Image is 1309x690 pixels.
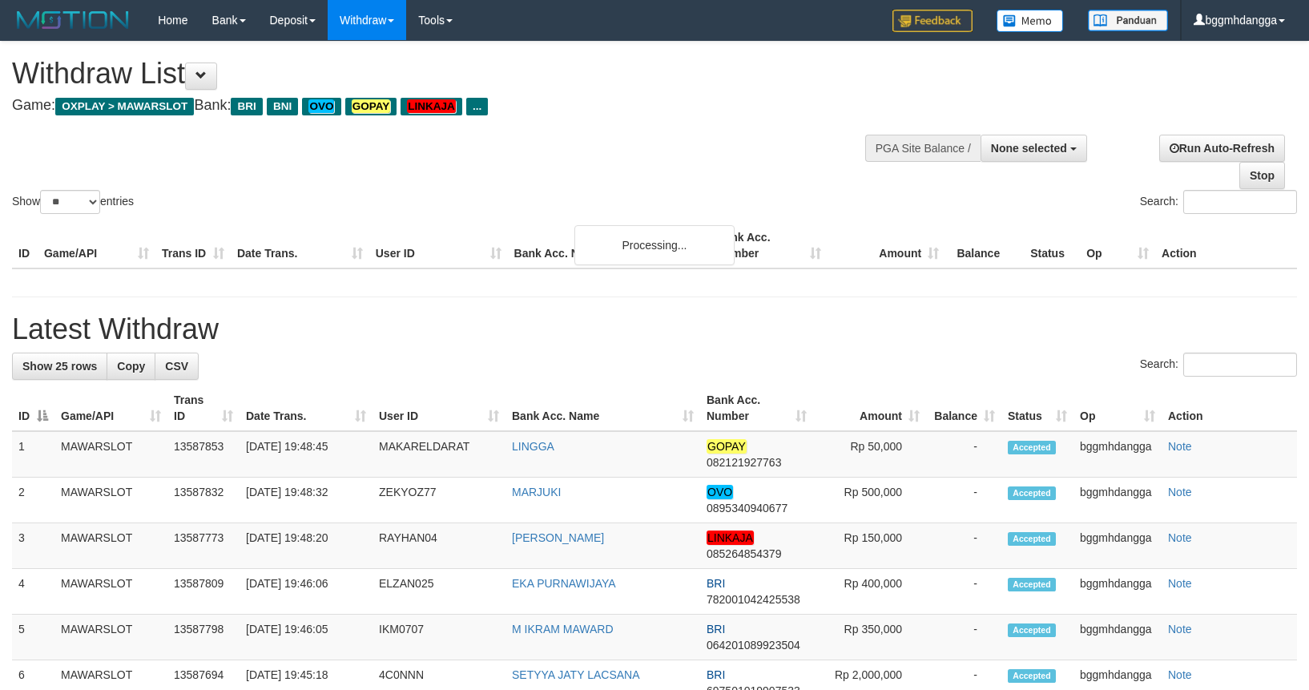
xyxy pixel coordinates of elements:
[167,569,240,615] td: 13587809
[1073,385,1162,431] th: Op: activate to sort column ascending
[1088,10,1168,31] img: panduan.png
[707,668,725,681] span: BRI
[892,10,973,32] img: Feedback.jpg
[505,385,700,431] th: Bank Acc. Name: activate to sort column ascending
[707,639,800,652] span: Copy 064201089923504 to clipboard
[1008,486,1056,500] span: Accepted
[512,486,561,498] a: MARJUKI
[107,353,155,380] a: Copy
[1001,385,1073,431] th: Status: activate to sort column ascending
[1168,668,1192,681] a: Note
[1080,223,1155,268] th: Op
[813,385,926,431] th: Amount: activate to sort column ascending
[707,593,800,606] span: Copy 782001042425538 to clipboard
[926,478,1001,523] td: -
[991,142,1067,155] span: None selected
[308,99,334,113] em: OVO
[1168,486,1192,498] a: Note
[707,531,754,545] em: LINKAJA
[1073,523,1162,569] td: bggmhdangga
[1073,569,1162,615] td: bggmhdangga
[1168,577,1192,590] a: Note
[926,385,1001,431] th: Balance: activate to sort column ascending
[700,385,813,431] th: Bank Acc. Number: activate to sort column ascending
[1159,135,1285,162] a: Run Auto-Refresh
[1168,440,1192,453] a: Note
[240,431,373,478] td: [DATE] 19:48:45
[12,313,1297,345] h1: Latest Withdraw
[813,569,926,615] td: Rp 400,000
[12,98,856,114] h4: Game: Bank:
[240,385,373,431] th: Date Trans.: activate to sort column ascending
[926,431,1001,478] td: -
[1008,669,1056,683] span: Accepted
[1008,441,1056,454] span: Accepted
[12,478,54,523] td: 2
[54,523,167,569] td: MAWARSLOT
[1073,615,1162,660] td: bggmhdangga
[12,615,54,660] td: 5
[707,456,781,469] span: Copy 082121927763 to clipboard
[1239,162,1285,189] a: Stop
[373,615,505,660] td: IKM0707
[12,431,54,478] td: 1
[466,98,488,115] span: ...
[1008,532,1056,546] span: Accepted
[12,353,107,380] a: Show 25 rows
[865,135,981,162] div: PGA Site Balance /
[22,360,97,373] span: Show 25 rows
[167,385,240,431] th: Trans ID: activate to sort column ascending
[352,99,391,113] em: GOPAY
[512,577,616,590] a: EKA PURNAWIJAYA
[813,615,926,660] td: Rp 350,000
[167,615,240,660] td: 13587798
[512,623,614,636] a: M IKRAM MAWARD
[240,569,373,615] td: [DATE] 19:46:06
[512,531,604,544] a: [PERSON_NAME]
[1183,190,1297,214] input: Search:
[155,353,199,380] a: CSV
[240,478,373,523] td: [DATE] 19:48:32
[373,523,505,569] td: RAYHAN04
[240,615,373,660] td: [DATE] 19:46:05
[508,223,711,268] th: Bank Acc. Name
[54,615,167,660] td: MAWARSLOT
[40,190,100,214] select: Showentries
[155,223,231,268] th: Trans ID
[240,523,373,569] td: [DATE] 19:48:20
[574,225,735,265] div: Processing...
[267,98,298,115] span: BNI
[167,478,240,523] td: 13587832
[1073,478,1162,523] td: bggmhdangga
[926,523,1001,569] td: -
[707,502,787,514] span: Copy 0895340940677 to clipboard
[710,223,828,268] th: Bank Acc. Number
[707,439,747,454] em: GOPAY
[1183,353,1297,377] input: Search:
[1008,578,1056,591] span: Accepted
[407,99,456,113] em: LINKAJA
[167,523,240,569] td: 13587773
[55,98,194,115] span: OXPLAY > MAWARSLOT
[926,569,1001,615] td: -
[1155,223,1297,268] th: Action
[12,223,38,268] th: ID
[12,58,856,90] h1: Withdraw List
[117,360,145,373] span: Copy
[1024,223,1080,268] th: Status
[945,223,1024,268] th: Balance
[813,478,926,523] td: Rp 500,000
[926,615,1001,660] td: -
[1168,531,1192,544] a: Note
[997,10,1064,32] img: Button%20Memo.svg
[707,485,733,499] em: OVO
[54,385,167,431] th: Game/API: activate to sort column ascending
[512,440,554,453] a: LINGGA
[54,478,167,523] td: MAWARSLOT
[1162,385,1297,431] th: Action
[231,98,262,115] span: BRI
[813,523,926,569] td: Rp 150,000
[707,577,725,590] span: BRI
[813,431,926,478] td: Rp 50,000
[1168,623,1192,636] a: Note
